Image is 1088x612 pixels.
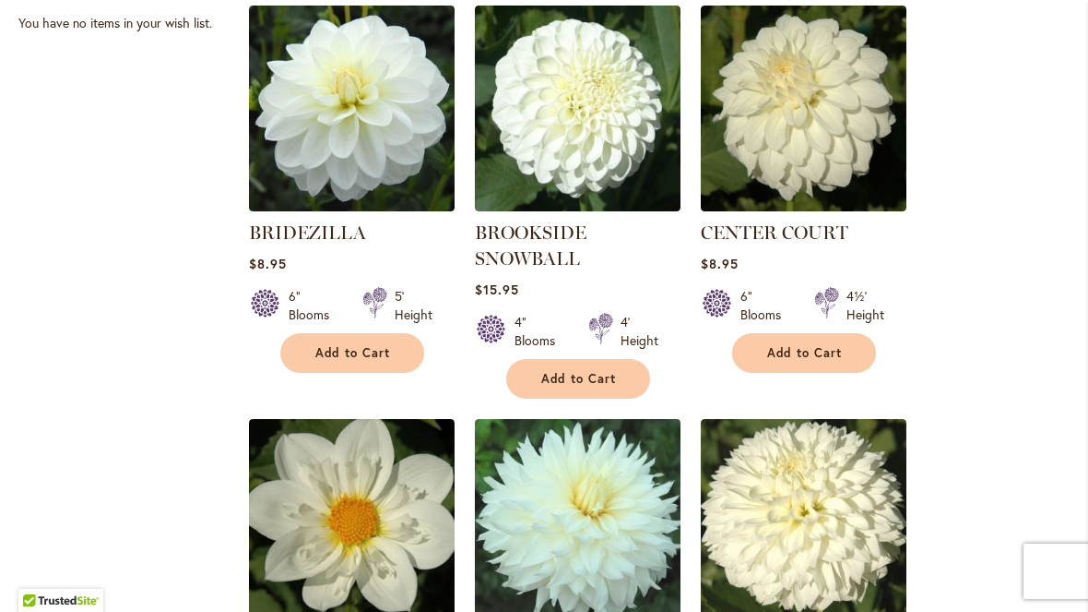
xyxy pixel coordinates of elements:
[280,333,424,373] button: Add to Cart
[18,14,238,32] div: You have no items in your wish list.
[732,333,876,373] button: Add to Cart
[249,198,455,215] a: BRIDEZILLA
[249,6,455,211] img: BRIDEZILLA
[249,255,287,272] span: $8.95
[289,287,340,324] div: 6" Blooms
[514,313,566,350] div: 4" Blooms
[315,345,391,361] span: Add to Cart
[701,198,906,215] a: CENTER COURT
[701,222,848,244] a: CENTER COURT
[541,371,617,387] span: Add to Cart
[249,222,366,244] a: BRIDEZILLA
[701,255,739,272] span: $8.95
[740,287,792,324] div: 6" Blooms
[621,313,658,350] div: 4' Height
[767,345,843,361] span: Add to Cart
[475,6,680,211] img: BROOKSIDE SNOWBALL
[475,198,680,215] a: BROOKSIDE SNOWBALL
[475,222,586,270] a: BROOKSIDE SNOWBALL
[701,6,906,211] img: CENTER COURT
[14,546,65,598] iframe: Launch Accessibility Center
[506,359,650,399] button: Add to Cart
[395,287,432,324] div: 5' Height
[475,281,519,298] span: $15.95
[846,287,884,324] div: 4½' Height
